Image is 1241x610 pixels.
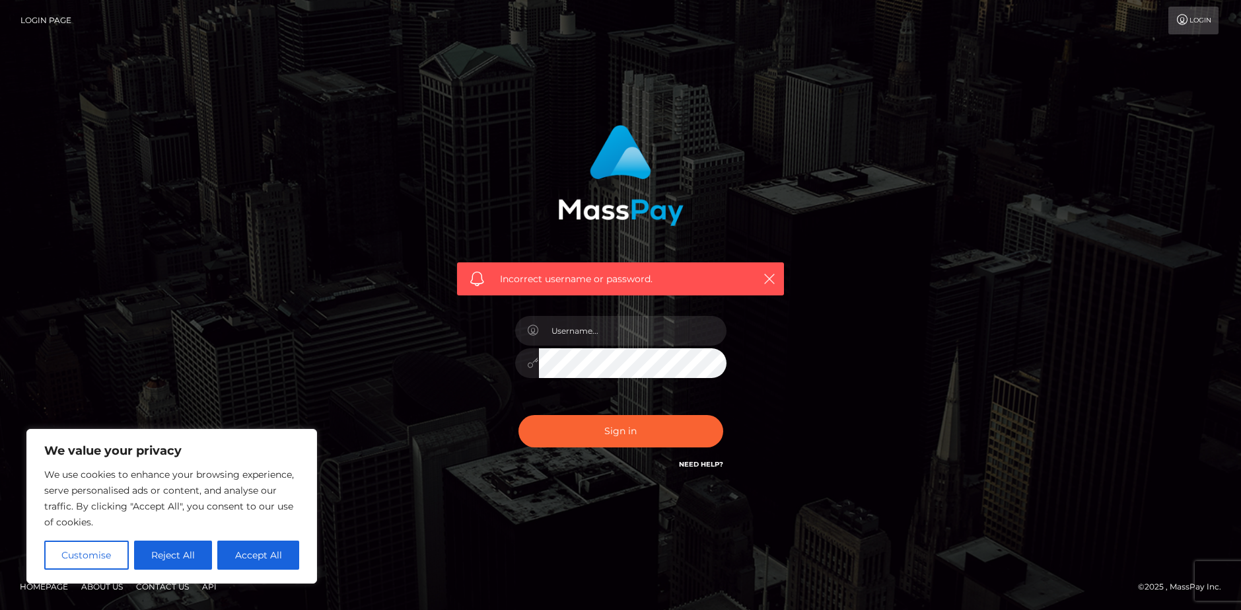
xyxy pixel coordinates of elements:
img: MassPay Login [558,125,684,226]
span: Incorrect username or password. [500,272,741,286]
div: We value your privacy [26,429,317,584]
a: API [197,576,222,597]
a: About Us [76,576,128,597]
a: Login [1168,7,1219,34]
button: Customise [44,541,129,570]
button: Sign in [518,415,723,447]
a: Contact Us [131,576,194,597]
p: We value your privacy [44,443,299,459]
p: We use cookies to enhance your browsing experience, serve personalised ads or content, and analys... [44,467,299,530]
button: Reject All [134,541,213,570]
a: Need Help? [679,460,723,469]
a: Homepage [15,576,73,597]
div: © 2025 , MassPay Inc. [1138,580,1231,594]
input: Username... [539,316,727,346]
button: Accept All [217,541,299,570]
a: Login Page [20,7,71,34]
